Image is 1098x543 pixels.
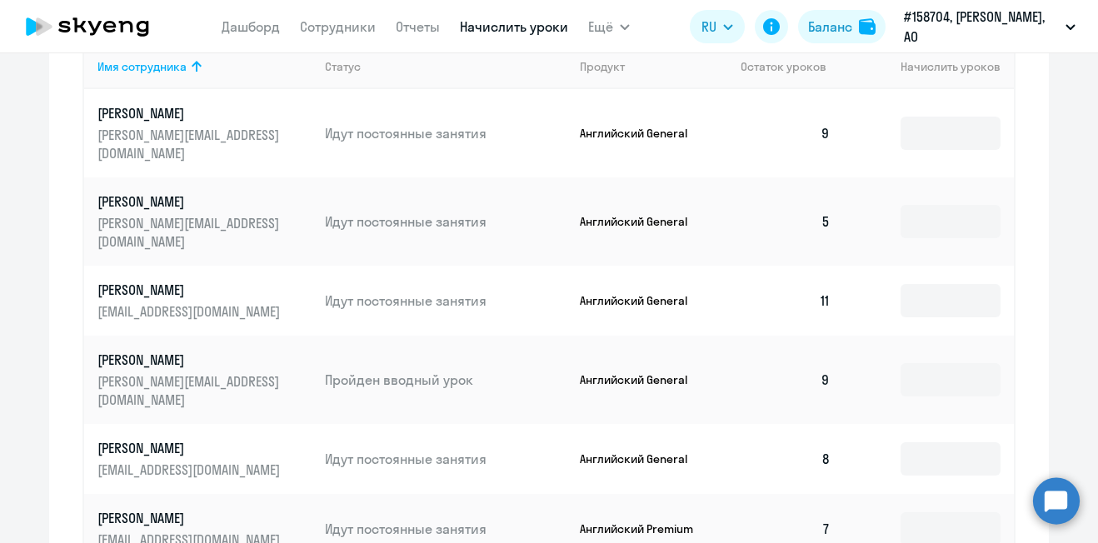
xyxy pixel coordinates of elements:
div: Остаток уроков [741,59,844,74]
span: RU [701,17,716,37]
p: [PERSON_NAME] [97,351,284,369]
div: Продукт [580,59,728,74]
p: Английский Premium [580,521,705,536]
td: 9 [727,89,844,177]
p: [PERSON_NAME] [97,192,284,211]
button: Ещё [588,10,630,43]
p: Английский General [580,126,705,141]
a: Отчеты [396,18,440,35]
button: RU [690,10,745,43]
div: Имя сотрудника [97,59,312,74]
p: [EMAIL_ADDRESS][DOMAIN_NAME] [97,461,284,479]
div: Имя сотрудника [97,59,187,74]
p: [PERSON_NAME][EMAIL_ADDRESS][DOMAIN_NAME] [97,372,284,409]
p: Английский General [580,372,705,387]
p: Идут постоянные занятия [325,520,566,538]
p: Идут постоянные занятия [325,291,566,310]
td: 9 [727,336,844,424]
p: [EMAIL_ADDRESS][DOMAIN_NAME] [97,302,284,321]
p: Английский General [580,293,705,308]
td: 11 [727,266,844,336]
p: [PERSON_NAME] [97,439,284,457]
p: Идут постоянные занятия [325,450,566,468]
a: [PERSON_NAME][EMAIL_ADDRESS][DOMAIN_NAME] [97,281,312,321]
div: Статус [325,59,361,74]
p: Пройден вводный урок [325,371,566,389]
span: Ещё [588,17,613,37]
p: Английский General [580,451,705,466]
td: 8 [727,424,844,494]
a: [PERSON_NAME][EMAIL_ADDRESS][DOMAIN_NAME] [97,439,312,479]
a: [PERSON_NAME][PERSON_NAME][EMAIL_ADDRESS][DOMAIN_NAME] [97,104,312,162]
p: [PERSON_NAME][EMAIL_ADDRESS][DOMAIN_NAME] [97,126,284,162]
p: Идут постоянные занятия [325,212,566,231]
span: Остаток уроков [741,59,826,74]
img: balance [859,18,876,35]
p: [PERSON_NAME][EMAIL_ADDRESS][DOMAIN_NAME] [97,214,284,251]
a: [PERSON_NAME][PERSON_NAME][EMAIL_ADDRESS][DOMAIN_NAME] [97,351,312,409]
div: Баланс [808,17,852,37]
p: Идут постоянные занятия [325,124,566,142]
button: #158704, [PERSON_NAME], АО [896,7,1084,47]
div: Продукт [580,59,625,74]
button: Балансbalance [798,10,886,43]
p: [PERSON_NAME] [97,509,284,527]
p: Английский General [580,214,705,229]
th: Начислить уроков [844,44,1014,89]
td: 5 [727,177,844,266]
p: [PERSON_NAME] [97,104,284,122]
div: Статус [325,59,566,74]
a: Начислить уроки [460,18,568,35]
a: Сотрудники [300,18,376,35]
p: #158704, [PERSON_NAME], АО [904,7,1059,47]
p: [PERSON_NAME] [97,281,284,299]
a: Дашборд [222,18,280,35]
a: [PERSON_NAME][PERSON_NAME][EMAIL_ADDRESS][DOMAIN_NAME] [97,192,312,251]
